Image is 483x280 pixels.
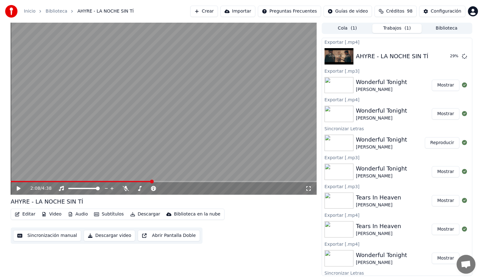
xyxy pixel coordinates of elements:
[24,8,134,14] nav: breadcrumb
[432,108,459,120] button: Mostrar
[432,80,459,91] button: Mostrar
[46,8,67,14] a: Biblioteca
[431,8,461,14] div: Configuración
[24,8,36,14] a: Inicio
[322,182,472,190] div: Exportar [.mp3]
[405,25,411,31] span: ( 1 )
[39,210,64,219] button: Video
[356,78,407,87] div: Wonderful Tonight
[322,38,472,46] div: Exportar [.mp4]
[356,202,401,208] div: [PERSON_NAME]
[356,173,407,179] div: [PERSON_NAME]
[12,210,38,219] button: Editar
[322,96,472,103] div: Exportar [.mp4]
[324,6,372,17] button: Guías de video
[356,251,407,260] div: Wonderful Tonight
[356,135,407,144] div: Wonderful Tonight
[11,197,83,206] div: AHYRE - LA NOCHE SIN TÍ
[42,185,52,192] span: 4:38
[138,230,200,241] button: Abrir Pantalla Doble
[419,6,465,17] button: Configuración
[356,144,407,150] div: [PERSON_NAME]
[356,260,407,266] div: [PERSON_NAME]
[190,6,218,17] button: Crear
[322,154,472,161] div: Exportar [.mp3]
[84,230,135,241] button: Descargar video
[128,210,163,219] button: Descargar
[407,8,413,14] span: 98
[174,211,220,217] div: Biblioteca en la nube
[77,8,134,14] span: AHYRE - LA NOCHE SIN TÍ
[65,210,91,219] button: Audio
[356,106,407,115] div: Wonderful Tonight
[372,24,422,33] button: Trabajos
[258,6,321,17] button: Preguntas Frecuentes
[432,195,459,206] button: Mostrar
[457,255,475,274] a: Chat abierto
[356,87,407,93] div: [PERSON_NAME]
[5,5,18,18] img: youka
[425,137,459,148] button: Reproducir
[92,210,126,219] button: Subtítulos
[450,54,459,59] div: 29 %
[375,6,417,17] button: Créditos98
[322,67,472,75] div: Exportar [.mp3]
[432,253,459,264] button: Mostrar
[356,193,401,202] div: Tears In Heaven
[31,185,40,192] span: 2:08
[356,115,407,121] div: [PERSON_NAME]
[356,164,407,173] div: Wonderful Tonight
[322,240,472,248] div: Exportar [.mp4]
[356,52,428,61] div: AHYRE - LA NOCHE SIN TÍ
[322,211,472,219] div: Exportar [.mp4]
[356,222,401,231] div: Tears In Heaven
[220,6,255,17] button: Importar
[322,269,472,277] div: Sincronizar Letras
[432,166,459,177] button: Mostrar
[432,224,459,235] button: Mostrar
[13,230,81,241] button: Sincronización manual
[356,231,401,237] div: [PERSON_NAME]
[323,24,372,33] button: Cola
[322,125,472,132] div: Sincronizar Letras
[351,25,357,31] span: ( 1 )
[422,24,471,33] button: Biblioteca
[386,8,404,14] span: Créditos
[31,185,46,192] div: /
